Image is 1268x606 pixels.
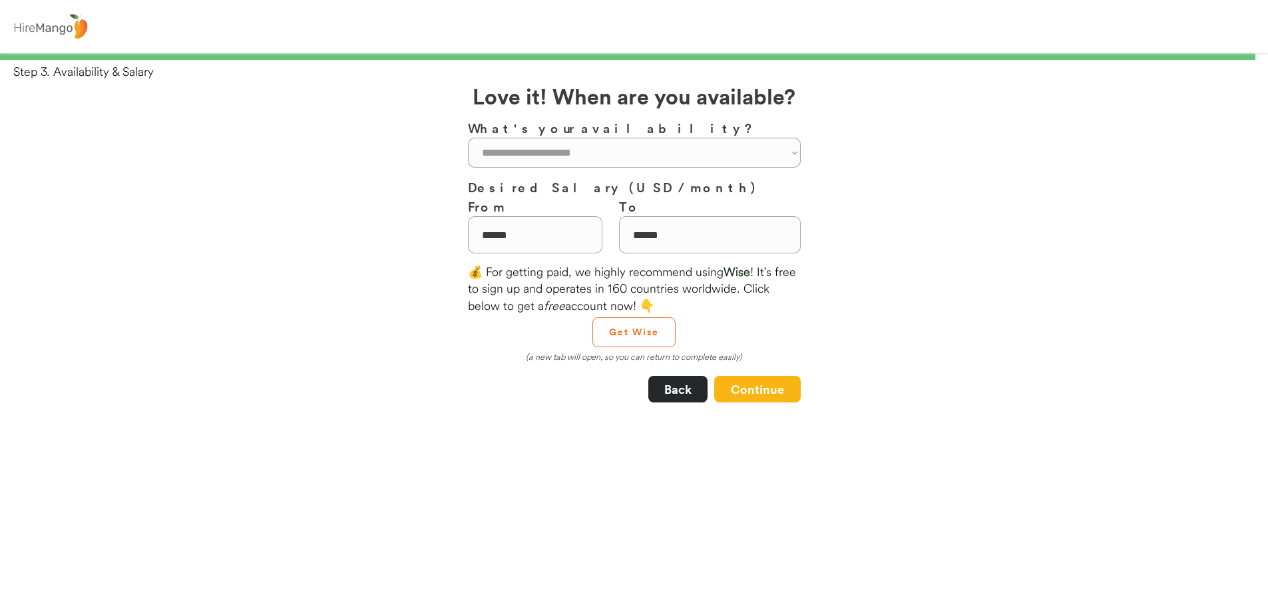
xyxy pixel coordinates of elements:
[468,118,801,138] h3: What's your availability?
[592,317,676,347] button: Get Wise
[544,298,565,313] em: free
[724,264,750,279] font: Wise
[468,197,602,216] h3: From
[473,80,795,112] h2: Love it! When are you available?
[10,11,91,43] img: logo%20-%20hiremango%20gray.png
[3,53,1265,60] div: 99%
[526,351,742,362] em: (a new tab will open, so you can return to complete easily)
[619,197,801,216] h3: To
[714,376,801,402] button: Continue
[468,178,801,197] h3: Desired Salary (USD / month)
[468,263,801,314] div: 💰 For getting paid, we highly recommend using ! It's free to sign up and operates in 160 countrie...
[13,63,1268,80] div: Step 3. Availability & Salary
[648,376,708,402] button: Back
